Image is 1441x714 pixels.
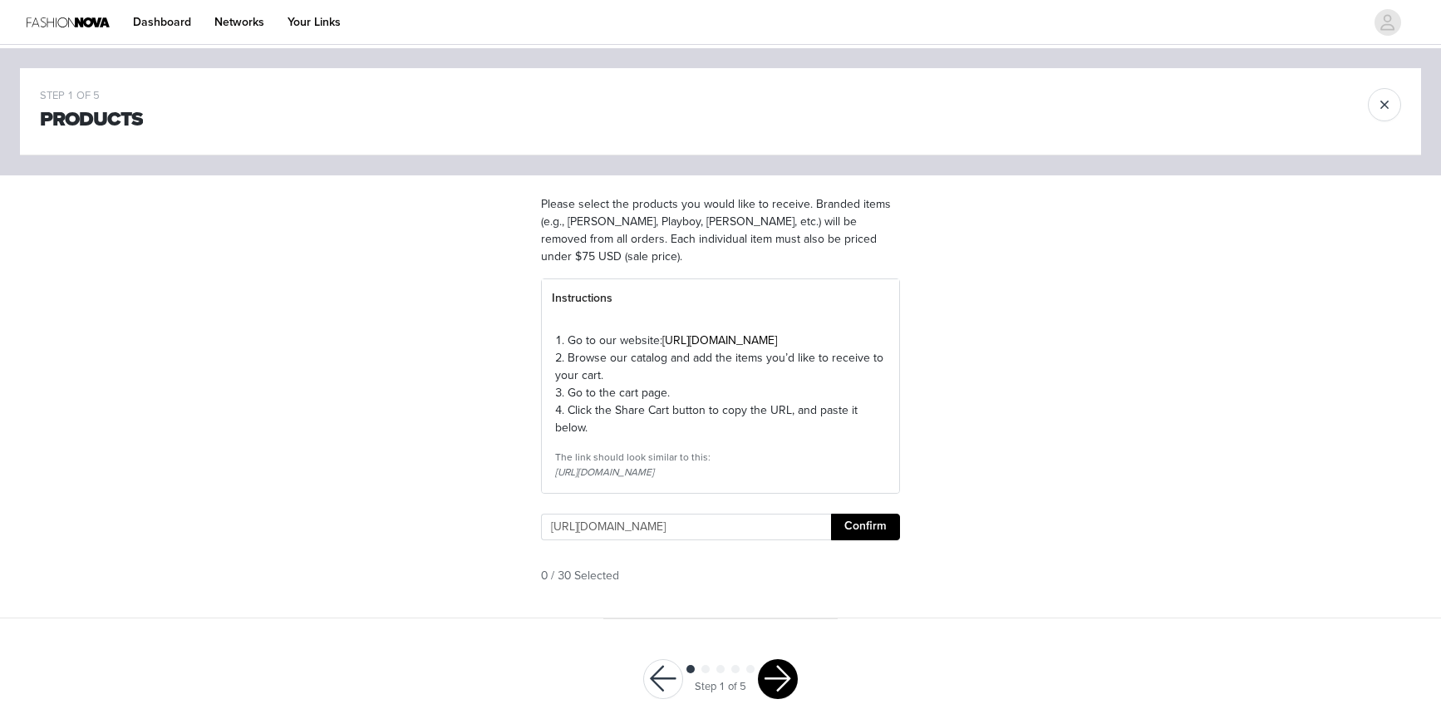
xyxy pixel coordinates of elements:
[541,195,900,265] p: Please select the products you would like to receive. Branded items (e.g., [PERSON_NAME], Playboy...
[555,401,886,436] p: 4. Click the Share Cart button to copy the URL, and paste it below.
[278,3,351,41] a: Your Links
[555,332,886,349] p: 1. Go to our website:
[541,514,831,540] input: Checkout URL
[542,279,899,318] div: Instructions
[555,450,886,465] div: The link should look similar to this:
[831,514,900,540] button: Confirm
[1380,9,1395,36] div: avatar
[27,3,110,41] img: Fashion Nova Logo
[40,88,143,105] div: STEP 1 OF 5
[40,105,143,135] h1: Products
[695,679,746,696] div: Step 1 of 5
[555,384,886,401] p: 3. Go to the cart page.
[541,567,619,584] span: 0 / 30 Selected
[555,465,886,480] div: [URL][DOMAIN_NAME]
[123,3,201,41] a: Dashboard
[662,333,777,347] a: [URL][DOMAIN_NAME]
[555,349,886,384] p: 2. Browse our catalog and add the items you’d like to receive to your cart.
[204,3,274,41] a: Networks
